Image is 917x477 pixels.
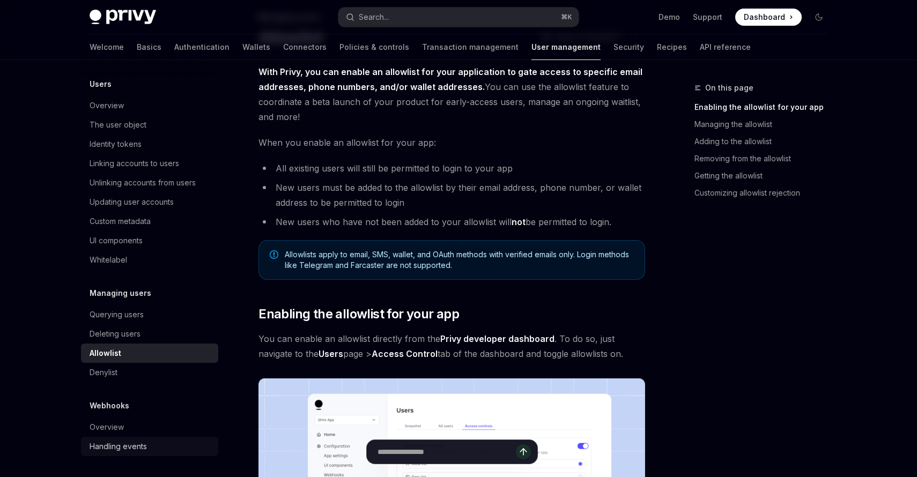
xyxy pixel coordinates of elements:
[81,115,218,135] a: The user object
[422,34,519,60] a: Transaction management
[283,34,327,60] a: Connectors
[561,13,572,21] span: ⌘ K
[810,9,827,26] button: Toggle dark mode
[90,254,127,266] div: Whitelabel
[694,99,836,116] a: Enabling the allowlist for your app
[242,34,270,60] a: Wallets
[338,8,579,27] button: Search...⌘K
[90,118,146,131] div: The user object
[90,308,144,321] div: Querying users
[81,305,218,324] a: Querying users
[90,287,151,300] h5: Managing users
[258,180,645,210] li: New users must be added to the allowlist by their email address, phone number, or wallet address ...
[694,116,836,133] a: Managing the allowlist
[516,444,531,459] button: Send message
[258,331,645,361] span: You can enable an allowlist directly from the . To do so, just navigate to the page > tab of the ...
[81,324,218,344] a: Deleting users
[137,34,161,60] a: Basics
[90,440,147,453] div: Handling events
[319,348,343,359] strong: Users
[81,231,218,250] a: UI components
[81,192,218,212] a: Updating user accounts
[440,333,554,345] a: Privy developer dashboard
[258,214,645,229] li: New users who have not been added to your allowlist will be permitted to login.
[90,421,124,434] div: Overview
[90,157,179,170] div: Linking accounts to users
[694,133,836,150] a: Adding to the allowlist
[693,12,722,23] a: Support
[694,184,836,202] a: Customizing allowlist rejection
[258,64,645,124] span: You can use the allowlist feature to coordinate a beta launch of your product for early-access us...
[90,327,140,340] div: Deleting users
[659,12,680,23] a: Demo
[258,135,645,150] span: When you enable an allowlist for your app:
[81,135,218,154] a: Identity tokens
[258,161,645,176] li: All existing users will still be permitted to login to your app
[694,167,836,184] a: Getting the allowlist
[531,34,601,60] a: User management
[339,34,409,60] a: Policies & controls
[174,34,230,60] a: Authentication
[512,217,526,227] strong: not
[90,196,174,208] div: Updating user accounts
[81,173,218,192] a: Unlinking accounts from users
[90,138,142,151] div: Identity tokens
[700,34,751,60] a: API reference
[90,34,124,60] a: Welcome
[81,212,218,231] a: Custom metadata
[744,12,785,23] span: Dashboard
[285,249,634,271] span: Allowlists apply to email, SMS, wallet, and OAuth methods with verified emails only. Login method...
[613,34,644,60] a: Security
[90,215,151,228] div: Custom metadata
[81,96,218,115] a: Overview
[81,437,218,456] a: Handling events
[81,363,218,382] a: Denylist
[90,176,196,189] div: Unlinking accounts from users
[90,99,124,112] div: Overview
[90,10,156,25] img: dark logo
[90,347,121,360] div: Allowlist
[735,9,802,26] a: Dashboard
[258,66,642,92] strong: With Privy, you can enable an allowlist for your application to gate access to specific email add...
[258,305,459,323] span: Enabling the allowlist for your app
[90,399,129,412] h5: Webhooks
[705,81,753,94] span: On this page
[90,366,117,379] div: Denylist
[81,344,218,363] a: Allowlist
[657,34,687,60] a: Recipes
[81,250,218,270] a: Whitelabel
[90,78,112,91] h5: Users
[694,150,836,167] a: Removing from the allowlist
[81,154,218,173] a: Linking accounts to users
[81,418,218,437] a: Overview
[359,11,389,24] div: Search...
[90,234,143,247] div: UI components
[372,348,438,360] a: Access Control
[270,250,278,259] svg: Note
